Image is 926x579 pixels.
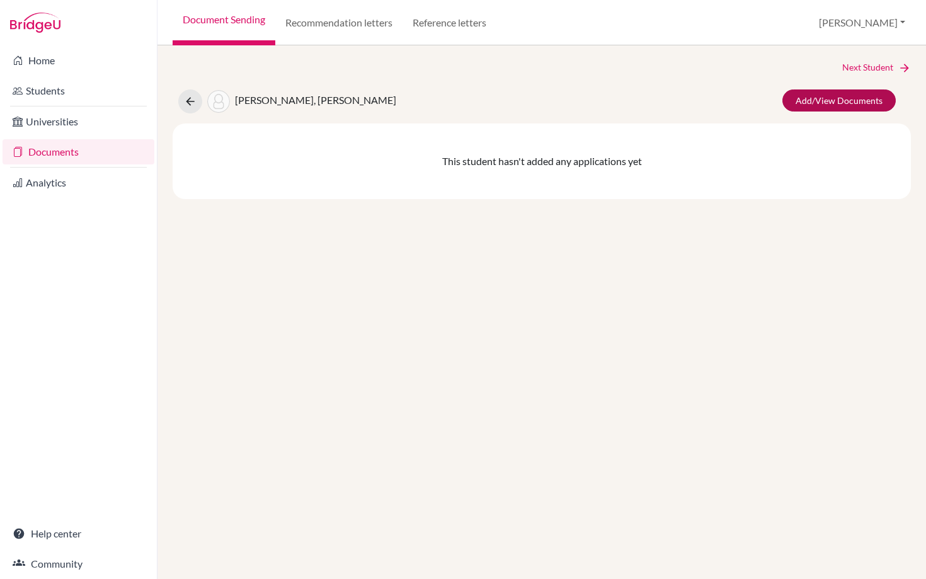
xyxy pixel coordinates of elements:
span: [PERSON_NAME], [PERSON_NAME] [235,94,396,106]
a: Next Student [842,60,911,74]
a: Community [3,551,154,576]
a: Help center [3,521,154,546]
a: Documents [3,139,154,164]
a: Students [3,78,154,103]
img: Bridge-U [10,13,60,33]
div: This student hasn't added any applications yet [173,123,911,199]
a: Add/View Documents [782,89,896,112]
button: [PERSON_NAME] [813,11,911,35]
a: Home [3,48,154,73]
a: Analytics [3,170,154,195]
a: Universities [3,109,154,134]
